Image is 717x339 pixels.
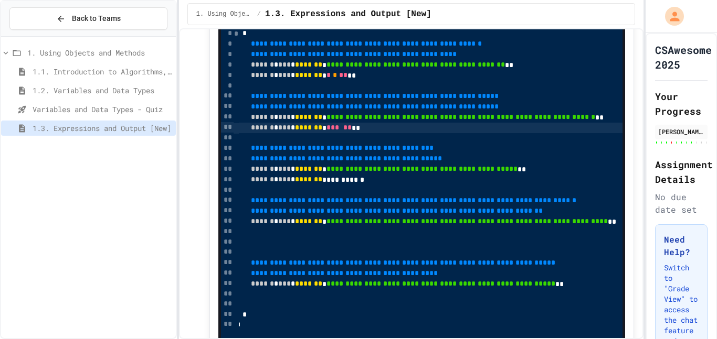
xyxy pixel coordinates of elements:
[655,157,708,187] h2: Assignment Details
[655,89,708,118] h2: Your Progress
[72,13,121,24] span: Back to Teams
[654,4,687,28] div: My Account
[33,85,172,96] span: 1.2. Variables and Data Types
[9,7,167,30] button: Back to Teams
[664,233,699,258] h3: Need Help?
[658,127,704,136] div: [PERSON_NAME]
[27,47,172,58] span: 1. Using Objects and Methods
[257,10,261,18] span: /
[265,8,431,20] span: 1.3. Expressions and Output [New]
[33,123,172,134] span: 1.3. Expressions and Output [New]
[655,191,708,216] div: No due date set
[655,42,712,72] h1: CSAwesome 2025
[33,66,172,77] span: 1.1. Introduction to Algorithms, Programming, and Compilers
[33,104,172,115] span: Variables and Data Types - Quiz
[196,10,253,18] span: 1. Using Objects and Methods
